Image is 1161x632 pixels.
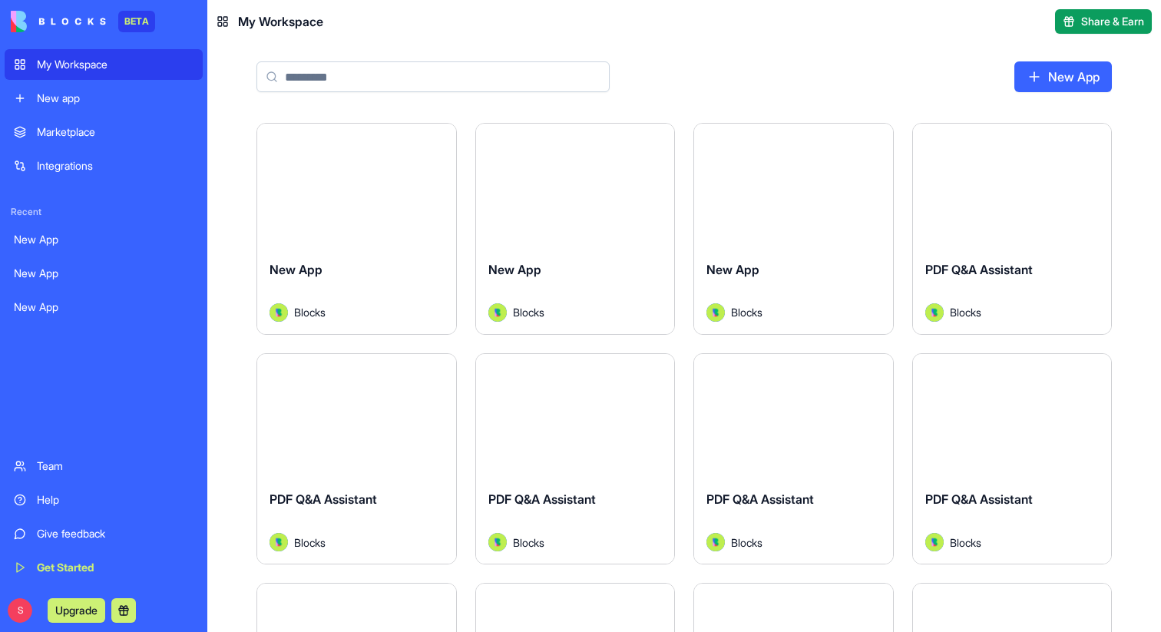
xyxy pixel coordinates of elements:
a: New App [5,258,203,289]
span: Blocks [731,304,762,320]
div: Help [37,492,193,508]
img: Avatar [925,303,944,322]
div: New App [14,232,193,247]
span: New App [706,262,759,277]
a: PDF Q&A AssistantAvatarBlocks [693,353,894,565]
span: My Workspace [238,12,323,31]
div: My Workspace [37,57,193,72]
a: Give feedback [5,518,203,549]
a: PDF Q&A AssistantAvatarBlocks [475,353,676,565]
span: Blocks [294,304,326,320]
div: Get Started [37,560,193,575]
a: Get Started [5,552,203,583]
a: New app [5,83,203,114]
img: Avatar [488,303,507,322]
a: Integrations [5,151,203,181]
span: Blocks [950,534,981,551]
span: Blocks [513,534,544,551]
span: Blocks [950,304,981,320]
a: BETA [11,11,155,32]
a: PDF Q&A AssistantAvatarBlocks [912,123,1113,335]
a: New AppAvatarBlocks [693,123,894,335]
a: Help [5,485,203,515]
div: Give feedback [37,526,193,541]
span: Recent [5,206,203,218]
img: Avatar [270,533,288,551]
button: Share & Earn [1055,9,1152,34]
a: New AppAvatarBlocks [475,123,676,335]
img: Avatar [488,533,507,551]
div: Integrations [37,158,193,174]
div: BETA [118,11,155,32]
a: PDF Q&A AssistantAvatarBlocks [256,353,457,565]
img: Avatar [270,303,288,322]
span: Blocks [294,534,326,551]
span: PDF Q&A Assistant [706,491,814,507]
a: New App [5,224,203,255]
a: Team [5,451,203,481]
a: New App [5,292,203,323]
div: New App [14,299,193,315]
div: New app [37,91,193,106]
a: PDF Q&A AssistantAvatarBlocks [912,353,1113,565]
span: Blocks [513,304,544,320]
span: PDF Q&A Assistant [925,262,1033,277]
span: Blocks [731,534,762,551]
span: New App [488,262,541,277]
a: My Workspace [5,49,203,80]
span: S [8,598,32,623]
button: Upgrade [48,598,105,623]
span: PDF Q&A Assistant [270,491,377,507]
span: PDF Q&A Assistant [925,491,1033,507]
div: Team [37,458,193,474]
img: logo [11,11,106,32]
div: Marketplace [37,124,193,140]
div: New App [14,266,193,281]
img: Avatar [925,533,944,551]
span: Share & Earn [1081,14,1144,29]
a: New App [1014,61,1112,92]
img: Avatar [706,533,725,551]
span: PDF Q&A Assistant [488,491,596,507]
span: New App [270,262,322,277]
img: Avatar [706,303,725,322]
a: New AppAvatarBlocks [256,123,457,335]
a: Upgrade [48,602,105,617]
a: Marketplace [5,117,203,147]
